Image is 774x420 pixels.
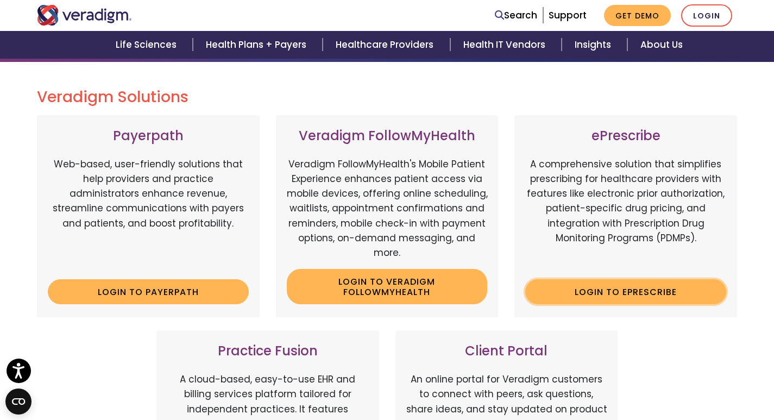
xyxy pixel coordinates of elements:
[5,388,32,415] button: Open CMP widget
[450,31,562,59] a: Health IT Vendors
[167,343,368,359] h3: Practice Fusion
[406,343,607,359] h3: Client Portal
[287,157,488,260] p: Veradigm FollowMyHealth's Mobile Patient Experience enhances patient access via mobile devices, o...
[562,31,627,59] a: Insights
[681,4,732,27] a: Login
[48,157,249,271] p: Web-based, user-friendly solutions that help providers and practice administrators enhance revenu...
[525,128,726,144] h3: ePrescribe
[193,31,323,59] a: Health Plans + Payers
[604,5,671,26] a: Get Demo
[103,31,193,59] a: Life Sciences
[495,8,537,23] a: Search
[627,31,696,59] a: About Us
[525,157,726,271] p: A comprehensive solution that simplifies prescribing for healthcare providers with features like ...
[323,31,450,59] a: Healthcare Providers
[48,128,249,144] h3: Payerpath
[37,88,738,106] h2: Veradigm Solutions
[549,9,587,22] a: Support
[287,269,488,304] a: Login to Veradigm FollowMyHealth
[48,279,249,304] a: Login to Payerpath
[525,279,726,304] a: Login to ePrescribe
[37,5,132,26] img: Veradigm logo
[287,128,488,144] h3: Veradigm FollowMyHealth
